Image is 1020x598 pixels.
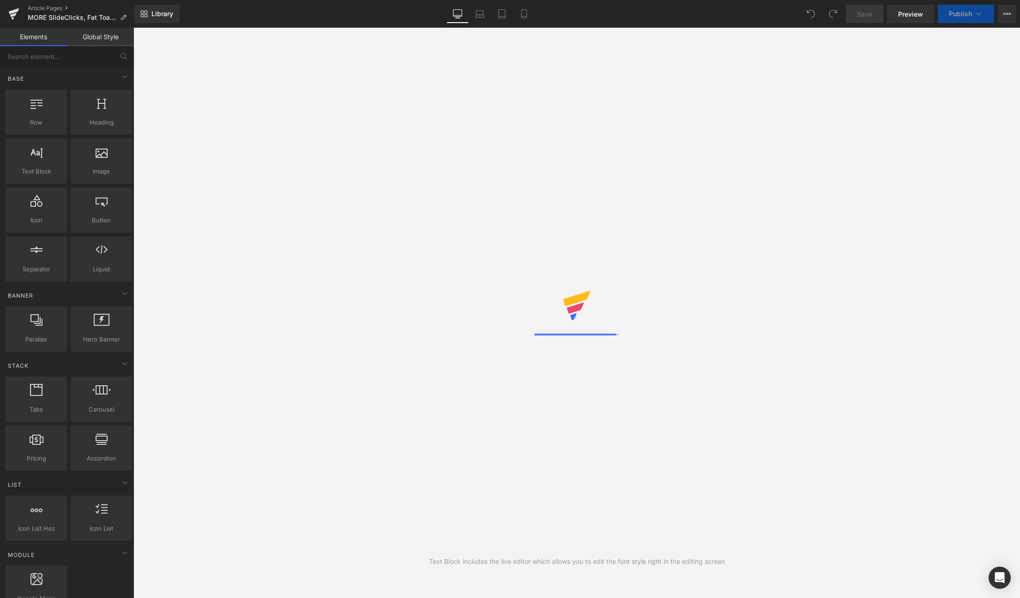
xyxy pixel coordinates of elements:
[898,9,923,19] span: Preview
[151,10,173,18] span: Library
[73,524,129,533] span: Icon List
[447,5,469,23] a: Desktop
[7,291,34,300] span: Banner
[73,167,129,176] span: Image
[73,215,129,225] span: Button
[8,264,64,274] span: Separator
[67,28,134,46] a: Global Style
[8,167,64,176] span: Text Block
[7,480,23,489] span: List
[469,5,491,23] a: Laptop
[73,118,129,127] span: Heading
[938,5,994,23] button: Publish
[8,454,64,463] span: Pricing
[491,5,513,23] a: Tablet
[8,118,64,127] span: Row
[73,454,129,463] span: Accordion
[7,74,25,83] span: Base
[513,5,535,23] a: Mobile
[989,567,1011,589] div: Open Intercom Messenger
[73,405,129,414] span: Carousel
[8,405,64,414] span: Tabs
[8,524,64,533] span: Icon List Hoz
[429,556,725,567] div: Text Block includes the live editor which allows you to edit the font style right in the editing ...
[8,335,64,344] span: Parallax
[802,5,820,23] button: Undo
[134,5,180,23] a: New Library
[7,550,36,559] span: Module
[73,335,129,344] span: Hero Banner
[8,215,64,225] span: Icon
[7,361,30,370] span: Stack
[857,9,872,19] span: Save
[887,5,934,23] a: Preview
[28,5,134,12] a: Article Pages
[824,5,842,23] button: Redo
[998,5,1016,23] button: More
[28,14,116,21] span: MORE SlideClicks, Fat Toads, ...and other cool stuff!
[949,10,972,18] span: Publish
[73,264,129,274] span: Liquid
